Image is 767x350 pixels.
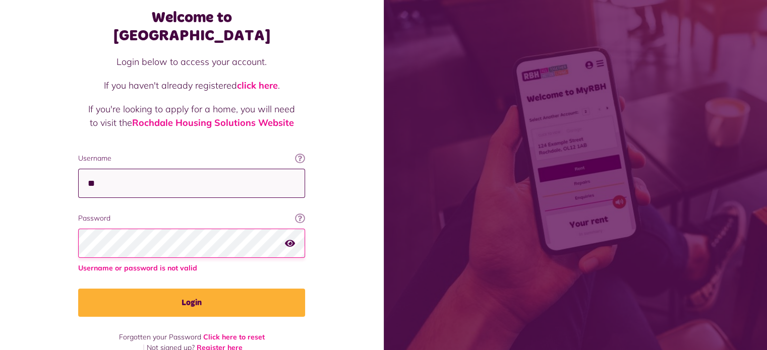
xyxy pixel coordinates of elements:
p: If you haven't already registered . [88,79,295,92]
a: Click here to reset [203,332,265,341]
span: Forgotten your Password [119,332,201,341]
h1: Welcome to [GEOGRAPHIC_DATA] [78,9,305,45]
button: Login [78,289,305,317]
a: click here [237,80,278,91]
span: Username or password is not valid [78,263,305,273]
p: Login below to access your account. [88,55,295,68]
label: Username [78,153,305,164]
label: Password [78,213,305,224]
a: Rochdale Housing Solutions Website [132,117,294,128]
p: If you're looking to apply for a home, you will need to visit the [88,102,295,129]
